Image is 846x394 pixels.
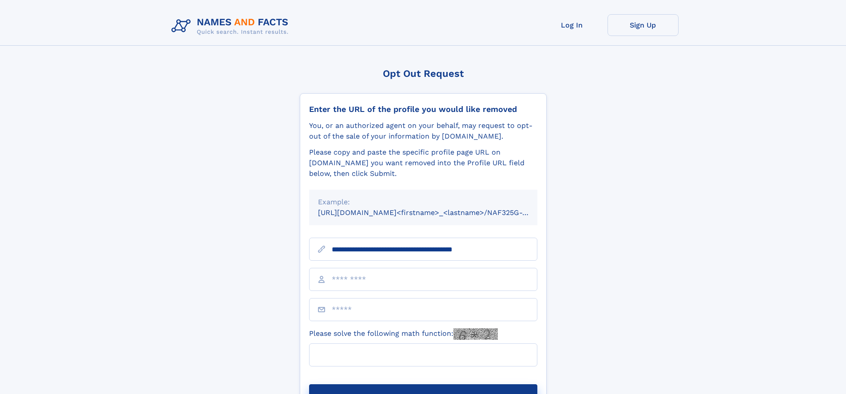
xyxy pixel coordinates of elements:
a: Log In [536,14,608,36]
div: You, or an authorized agent on your behalf, may request to opt-out of the sale of your informatio... [309,120,537,142]
div: Example: [318,197,528,207]
div: Please copy and paste the specific profile page URL on [DOMAIN_NAME] you want removed into the Pr... [309,147,537,179]
img: Logo Names and Facts [168,14,296,38]
a: Sign Up [608,14,679,36]
label: Please solve the following math function: [309,328,498,340]
div: Opt Out Request [300,68,547,79]
small: [URL][DOMAIN_NAME]<firstname>_<lastname>/NAF325G-xxxxxxxx [318,208,554,217]
div: Enter the URL of the profile you would like removed [309,104,537,114]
